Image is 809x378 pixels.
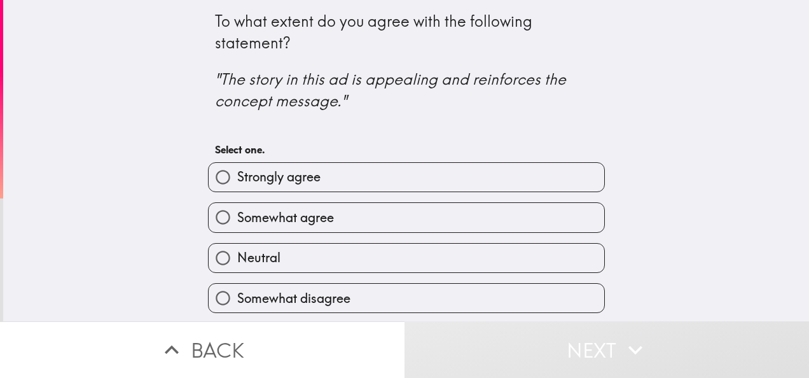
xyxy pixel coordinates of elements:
div: To what extent do you agree with the following statement? [215,11,598,111]
span: Neutral [237,249,280,267]
button: Next [405,321,809,378]
span: Somewhat agree [237,209,334,227]
span: Strongly agree [237,168,321,186]
button: Somewhat disagree [209,284,604,312]
button: Somewhat agree [209,203,604,232]
button: Neutral [209,244,604,272]
h6: Select one. [215,143,598,157]
span: Somewhat disagree [237,290,350,307]
button: Strongly agree [209,163,604,192]
i: "The story in this ad is appealing and reinforces the concept message." [215,69,570,110]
